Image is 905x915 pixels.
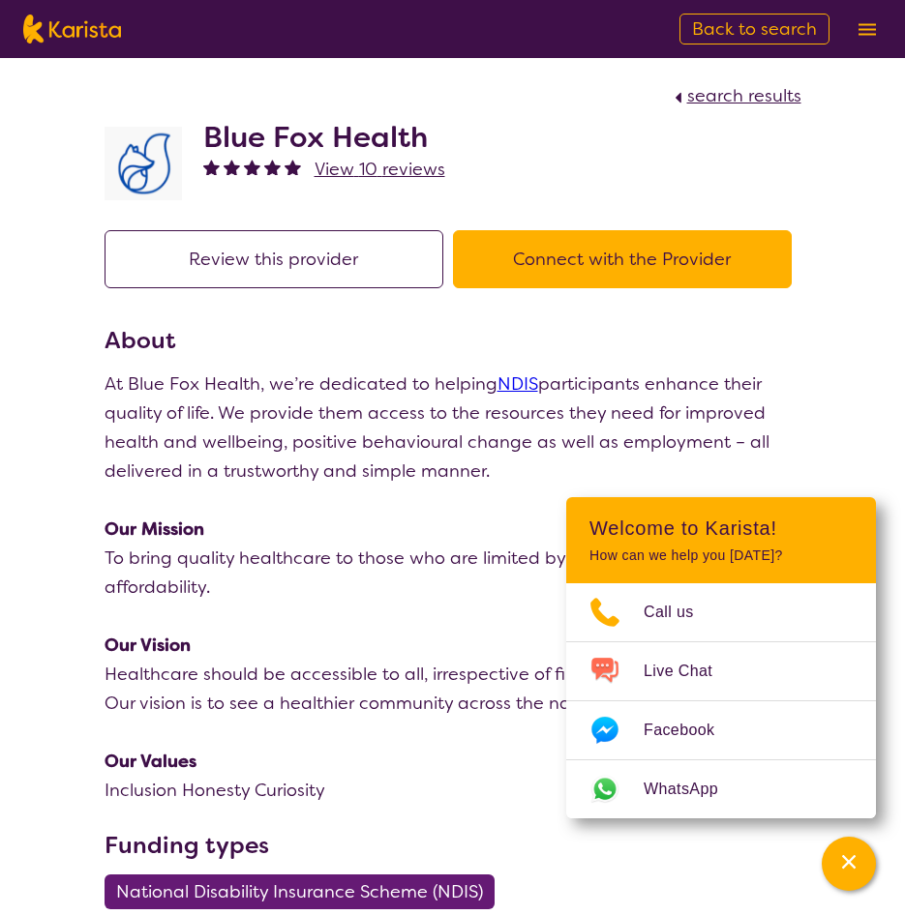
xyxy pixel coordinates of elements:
[687,84,801,107] span: search results
[105,127,182,200] img: lyehhyr6avbivpacwqcf.png
[105,634,191,657] strong: Our Vision
[105,517,204,541] strong: Our Mission
[566,760,876,818] a: Web link opens in a new tab.
[224,159,240,175] img: fullstar
[859,23,876,36] img: menu
[453,248,801,271] a: Connect with the Provider
[105,230,443,288] button: Review this provider
[23,15,121,44] img: Karista logo
[644,775,741,804] span: WhatsApp
[315,155,445,184] a: View 10 reviews
[105,828,801,863] h3: Funding types
[644,598,717,627] span: Call us
[105,248,453,271] a: Review this provider
[105,323,801,358] h3: About
[315,158,445,181] span: View 10 reviews
[589,517,853,540] h2: Welcome to Karista!
[116,874,483,909] span: National Disability Insurance Scheme (NDIS)
[203,120,445,155] h2: Blue Fox Health
[285,159,301,175] img: fullstar
[566,497,876,818] div: Channel Menu
[692,17,817,41] span: Back to search
[264,159,281,175] img: fullstar
[644,657,736,686] span: Live Chat
[453,230,792,288] button: Connect with the Provider
[679,14,830,44] a: Back to search
[566,583,876,818] ul: Choose channel
[670,84,801,107] a: search results
[589,547,853,564] p: How can we help you [DATE]?
[644,716,738,745] span: Facebook
[105,369,801,486] p: At Blue Fox Health, we’re dedicated to helping participants enhance their quality of life. We pro...
[105,660,801,718] p: Healthcare should be accessible to all, irrespective of financial position or location. Our visio...
[244,159,260,175] img: fullstar
[822,837,876,891] button: Channel Menu
[203,159,220,175] img: fullstar
[498,372,538,396] a: NDIS
[105,776,801,805] p: Inclusion Honesty Curiosity
[105,750,196,773] strong: Our Values
[105,880,506,903] a: National Disability Insurance Scheme (NDIS)
[105,544,801,602] p: To bring quality healthcare to those who are limited by accessibility and affordability.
